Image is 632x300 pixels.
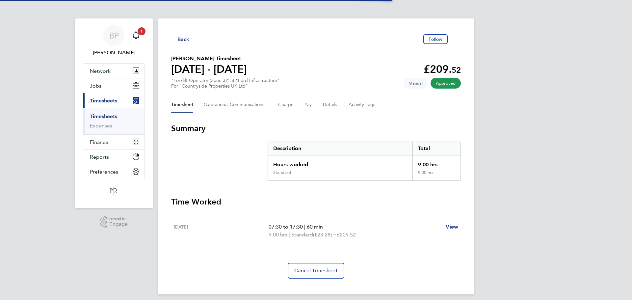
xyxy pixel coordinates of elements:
span: Ben Perkin [83,49,145,57]
button: Pay [304,97,312,113]
a: View [446,223,458,231]
a: Powered byEngage [100,216,128,229]
span: Powered by [109,216,128,222]
span: Reports [90,154,109,160]
div: Hours worked [268,155,412,170]
button: Charge [278,97,294,113]
button: Details [323,97,338,113]
nav: Main navigation [75,18,153,208]
button: Back [171,35,190,43]
span: (£23.28) = [313,232,337,238]
a: 1 [129,25,143,46]
span: Follow [429,36,442,42]
span: This timesheet was manually created. [403,78,428,89]
div: [DATE] [174,223,269,239]
span: 9.00 hrs [269,232,287,238]
div: Total [412,142,461,155]
button: Finance [83,135,145,149]
button: Activity Logs [349,97,376,113]
div: "Forklift Operator (Zone 3)" at "Ford Infrastructure" [171,78,279,89]
button: Timesheets Menu [450,38,461,41]
span: | [289,232,290,238]
span: 07:30 to 17:30 [269,224,303,230]
h2: [PERSON_NAME] Timesheet [171,55,247,63]
div: Timesheets [83,108,145,134]
span: 60 min [307,224,323,230]
div: For "Countryside Properties UK Ltd" [171,83,279,89]
div: Summary [268,142,461,181]
button: Follow [423,34,448,44]
section: Timesheet [171,123,461,279]
button: Cancel Timesheet [288,263,344,279]
img: psrsolutions-logo-retina.png [108,186,120,196]
button: Timesheet [171,97,193,113]
a: BP[PERSON_NAME] [83,25,145,57]
span: Standard [291,231,313,239]
a: Timesheets [90,113,117,120]
div: Description [268,142,412,155]
span: Network [90,68,111,74]
span: Back [177,36,190,43]
a: Expenses [90,123,112,129]
button: Network [83,64,145,78]
div: 9.00 hrs [412,170,461,180]
span: Jobs [90,83,101,89]
button: Timesheets [83,93,145,108]
span: Finance [90,139,108,145]
span: This timesheet has been approved. [431,78,461,89]
h3: Time Worked [171,197,461,207]
span: Cancel Timesheet [294,267,338,274]
app-decimal: £209. [424,63,461,75]
span: Timesheets [90,97,117,104]
h1: [DATE] - [DATE] [171,63,247,76]
span: £209.52 [337,232,356,238]
span: Preferences [90,169,118,175]
button: Preferences [83,164,145,179]
button: Jobs [83,78,145,93]
span: | [304,224,305,230]
button: Operational Communications [204,97,268,113]
span: Engage [109,222,128,227]
h3: Summary [171,123,461,134]
a: Go to home page [83,186,145,196]
span: 52 [452,65,461,75]
span: 1 [138,27,145,35]
button: Reports [83,150,145,164]
span: BP [109,31,119,40]
div: 9.00 hrs [412,155,461,170]
div: Standard [273,170,291,175]
span: View [446,224,458,230]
